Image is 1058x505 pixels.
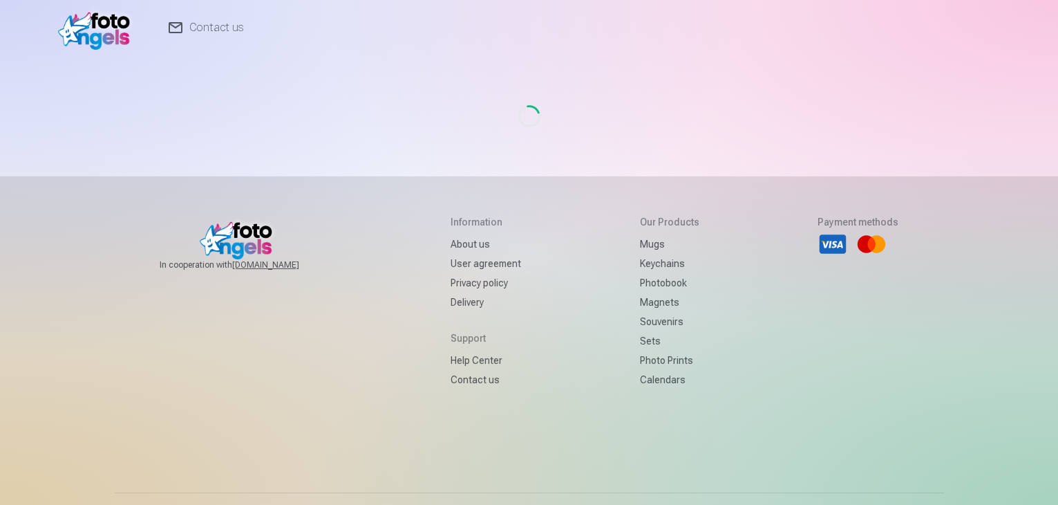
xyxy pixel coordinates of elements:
[640,370,699,389] a: Calendars
[640,351,699,370] a: Photo prints
[856,229,887,259] li: Mastercard
[818,215,898,229] h5: Payment methods
[451,331,521,345] h5: Support
[640,273,699,293] a: Photobook
[640,254,699,273] a: Keychains
[451,370,521,389] a: Contact us
[232,259,332,270] a: [DOMAIN_NAME]
[451,351,521,370] a: Help Center
[640,312,699,331] a: Souvenirs
[451,273,521,293] a: Privacy policy
[160,259,332,270] span: In cooperation with
[818,229,848,259] li: Visa
[58,6,138,50] img: /v1
[640,235,699,254] a: Mugs
[451,215,521,229] h5: Information
[640,293,699,312] a: Magnets
[451,254,521,273] a: User agreement
[451,235,521,254] a: About us
[640,331,699,351] a: Sets
[640,215,699,229] h5: Our products
[451,293,521,312] a: Delivery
